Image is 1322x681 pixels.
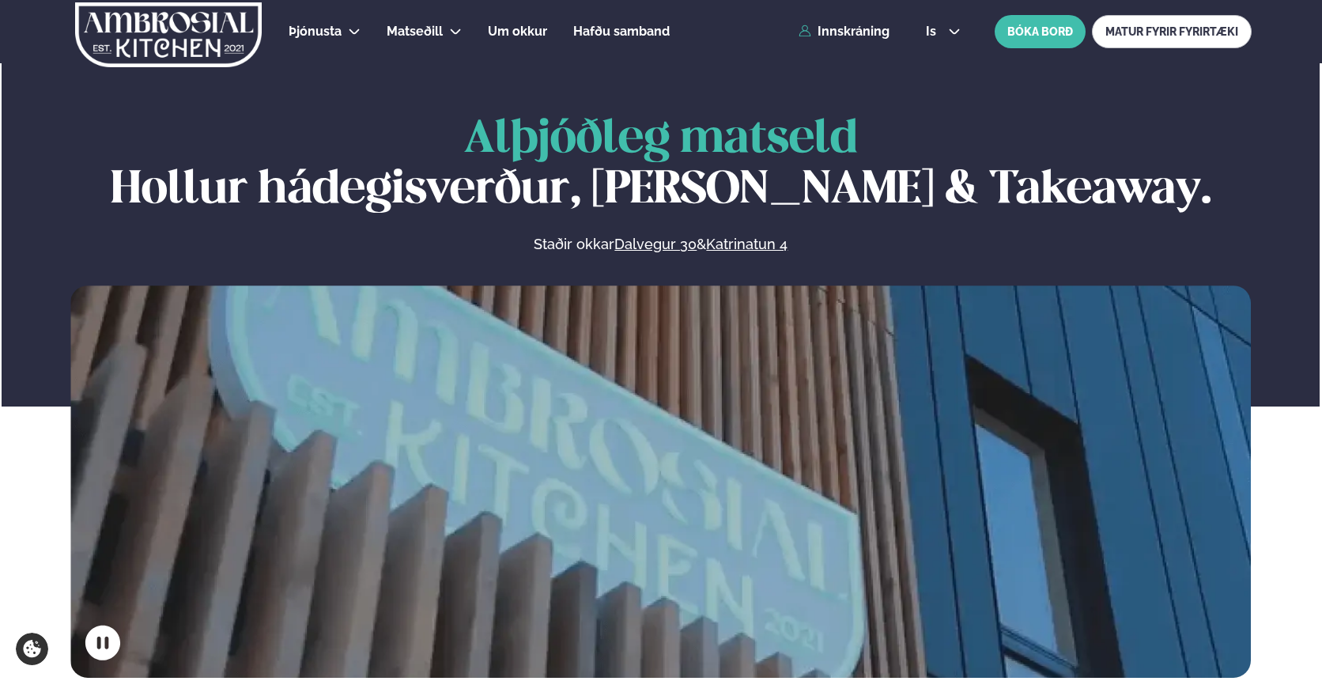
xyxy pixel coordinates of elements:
span: Um okkur [488,24,547,39]
a: Innskráning [799,25,890,39]
span: is [926,25,941,38]
img: logo [74,2,263,67]
a: MATUR FYRIR FYRIRTÆKI [1092,15,1252,48]
p: Staðir okkar & [362,235,960,254]
a: Hafðu samband [573,22,670,41]
span: Matseðill [387,24,443,39]
button: is [913,25,973,38]
span: Þjónusta [289,24,342,39]
h1: Hollur hádegisverður, [PERSON_NAME] & Takeaway. [70,115,1251,216]
button: BÓKA BORÐ [995,15,1086,48]
span: Hafðu samband [573,24,670,39]
a: Þjónusta [289,22,342,41]
a: Cookie settings [16,633,48,665]
span: Alþjóðleg matseld [464,118,858,161]
a: Um okkur [488,22,547,41]
a: Matseðill [387,22,443,41]
a: Dalvegur 30 [614,235,697,254]
a: Katrinatun 4 [706,235,788,254]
